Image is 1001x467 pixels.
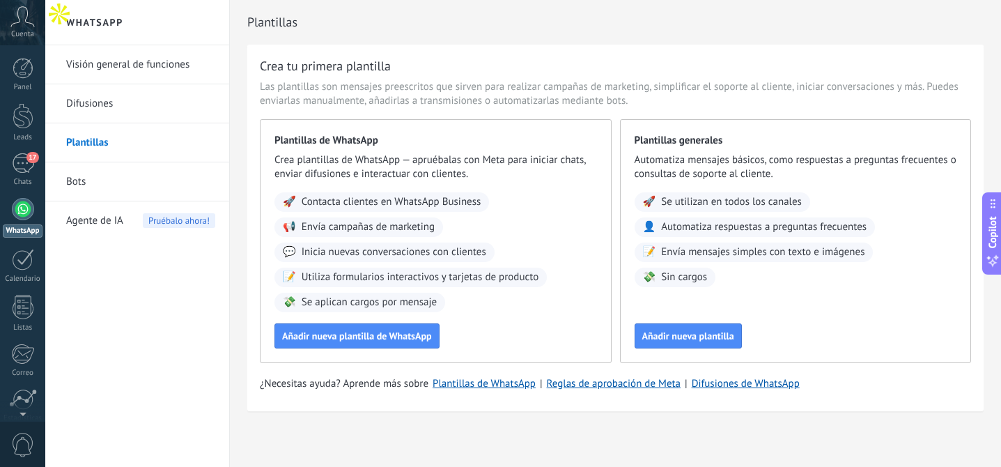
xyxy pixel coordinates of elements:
div: Leads [3,133,43,142]
span: Cuenta [11,30,34,39]
span: 👤 [643,220,656,234]
span: 💸 [643,270,656,284]
a: Bots [66,162,215,201]
span: Copilot [986,217,1000,249]
button: Añadir nueva plantilla [635,323,742,349]
div: | | [260,377,971,391]
span: Envía campañas de marketing [302,220,435,234]
li: Bots [45,162,229,201]
a: Difusiones de WhatsApp [692,377,800,390]
span: Las plantillas son mensajes preescritos que sirven para realizar campañas de marketing, simplific... [260,80,971,108]
span: Automatiza respuestas a preguntas frecuentes [661,220,867,234]
h3: Crea tu primera plantilla [260,57,391,75]
span: Añadir nueva plantilla de WhatsApp [282,331,432,341]
span: Automatiza mensajes básicos, como respuestas a preguntas frecuentes o consultas de soporte al cli... [635,153,957,181]
span: Envía mensajes simples con texto e imágenes [661,245,864,259]
span: 17 [26,152,38,163]
span: 📢 [283,220,296,234]
a: Reglas de aprobación de Meta [547,377,681,390]
span: 📝 [643,245,656,259]
span: 🚀 [643,195,656,209]
span: Inicia nuevas conversaciones con clientes [302,245,486,259]
a: Plantillas [66,123,215,162]
span: 💬 [283,245,296,259]
li: Difusiones [45,84,229,123]
div: WhatsApp [3,224,42,238]
div: Listas [3,323,43,332]
a: Visión general de funciones [66,45,215,84]
a: Difusiones [66,84,215,123]
div: Panel [3,83,43,92]
li: Visión general de funciones [45,45,229,84]
span: Se utilizan en todos los canales [661,195,802,209]
div: Chats [3,178,43,187]
span: Plantillas de WhatsApp [274,134,597,148]
span: 🚀 [283,195,296,209]
span: Se aplican cargos por mensaje [302,296,437,309]
span: Añadir nueva plantilla [642,331,734,341]
span: ¿Necesitas ayuda? Aprende más sobre [260,377,428,391]
li: Plantillas [45,123,229,162]
span: Utiliza formularios interactivos y tarjetas de producto [302,270,539,284]
span: Pruébalo ahora! [143,213,215,228]
span: Sin cargos [661,270,707,284]
span: Crea plantillas de WhatsApp — apruébalas con Meta para iniciar chats, enviar difusiones e interac... [274,153,597,181]
span: Plantillas generales [635,134,957,148]
a: Agente de IAPruébalo ahora! [66,201,215,240]
li: Agente de IA [45,201,229,240]
span: Contacta clientes en WhatsApp Business [302,195,481,209]
div: Correo [3,369,43,378]
span: 📝 [283,270,296,284]
span: Agente de IA [66,201,123,240]
div: Calendario [3,275,43,284]
a: Plantillas de WhatsApp [433,377,536,390]
button: Añadir nueva plantilla de WhatsApp [274,323,440,349]
span: 💸 [283,296,296,309]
